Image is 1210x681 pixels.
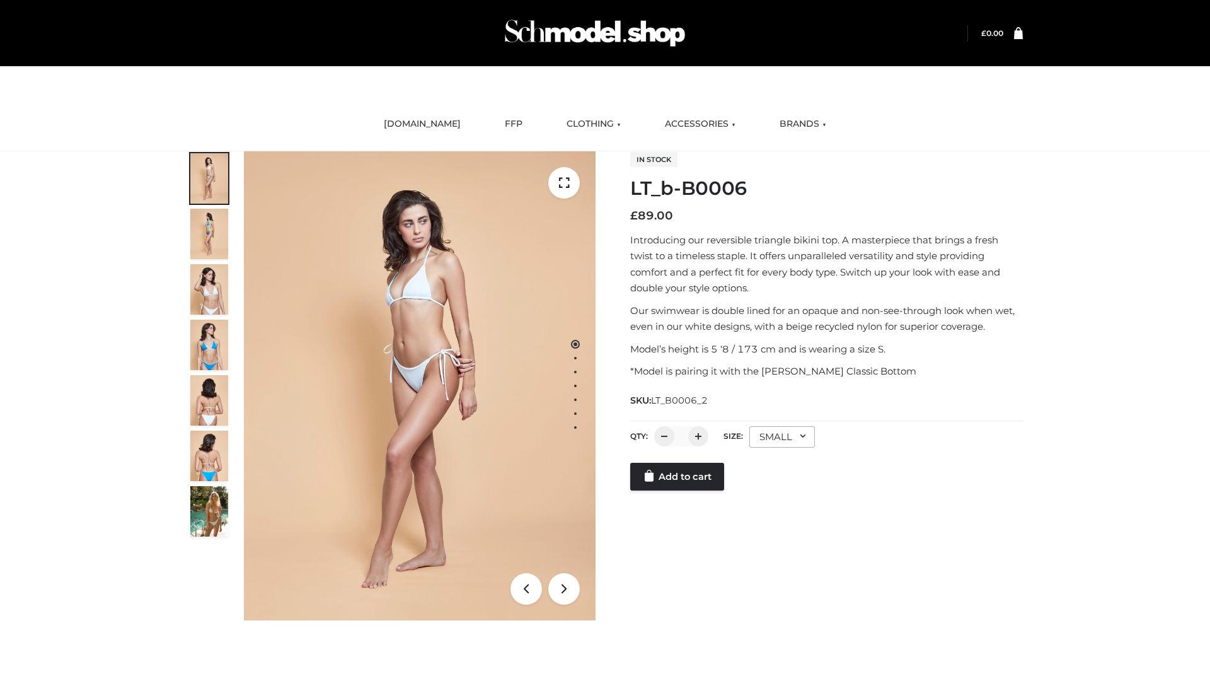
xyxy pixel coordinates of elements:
[557,110,630,138] a: CLOTHING
[630,363,1023,380] p: *Model is pairing it with the [PERSON_NAME] Classic Bottom
[190,153,228,204] img: ArielClassicBikiniTop_CloudNine_AzureSky_OW114ECO_1-scaled.jpg
[981,28,1003,38] a: £0.00
[630,463,724,491] a: Add to cart
[190,375,228,426] img: ArielClassicBikiniTop_CloudNine_AzureSky_OW114ECO_7-scaled.jpg
[190,431,228,481] img: ArielClassicBikiniTop_CloudNine_AzureSky_OW114ECO_8-scaled.jpg
[630,209,638,223] span: £
[630,232,1023,296] p: Introducing our reversible triangle bikini top. A masterpiece that brings a fresh twist to a time...
[655,110,745,138] a: ACCESSORIES
[981,28,986,38] span: £
[630,177,1023,200] h1: LT_b-B0006
[630,393,709,408] span: SKU:
[190,486,228,537] img: Arieltop_CloudNine_AzureSky2.jpg
[651,395,708,406] span: LT_B0006_2
[630,431,648,441] label: QTY:
[495,110,532,138] a: FFP
[630,303,1023,335] p: Our swimwear is double lined for an opaque and non-see-through look when wet, even in our white d...
[190,320,228,370] img: ArielClassicBikiniTop_CloudNine_AzureSky_OW114ECO_4-scaled.jpg
[244,151,596,620] img: LT_b-B0006
[630,341,1023,358] p: Model’s height is 5 ‘8 / 173 cm and is wearing a size S.
[500,8,689,58] img: Schmodel Admin 964
[723,431,743,441] label: Size:
[630,152,677,167] span: In stock
[630,209,673,223] bdi: 89.00
[190,209,228,259] img: ArielClassicBikiniTop_CloudNine_AzureSky_OW114ECO_2-scaled.jpg
[749,426,815,448] div: SMALL
[190,264,228,315] img: ArielClassicBikiniTop_CloudNine_AzureSky_OW114ECO_3-scaled.jpg
[374,110,470,138] a: [DOMAIN_NAME]
[770,110,836,138] a: BRANDS
[981,28,1003,38] bdi: 0.00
